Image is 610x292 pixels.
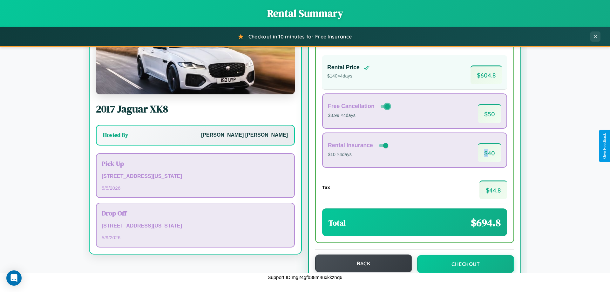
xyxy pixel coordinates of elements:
[478,104,501,123] span: $ 50
[102,221,289,231] p: [STREET_ADDRESS][US_STATE]
[6,6,604,20] h1: Rental Summary
[315,255,412,272] button: Back
[102,233,289,242] p: 5 / 9 / 2026
[328,142,373,149] h4: Rental Insurance
[478,143,501,162] span: $ 40
[102,172,289,181] p: [STREET_ADDRESS][US_STATE]
[471,65,502,84] span: $ 604.8
[102,208,289,218] h3: Drop Off
[327,64,360,71] h4: Rental Price
[417,255,514,273] button: Checkout
[471,216,501,230] span: $ 694.8
[96,31,295,94] img: Jaguar XK8
[329,218,346,228] h3: Total
[327,72,370,80] p: $ 140 × 4 days
[602,133,607,159] div: Give Feedback
[268,273,342,282] p: Support ID: mg24gfb38m4uxkkznq6
[328,103,375,110] h4: Free Cancellation
[201,131,288,140] p: [PERSON_NAME] [PERSON_NAME]
[328,151,390,159] p: $10 × 4 days
[322,185,330,190] h4: Tax
[102,184,289,192] p: 5 / 5 / 2026
[96,102,295,116] h2: 2017 Jaguar XK8
[328,112,391,120] p: $3.99 × 4 days
[6,270,22,286] div: Open Intercom Messenger
[102,159,289,168] h3: Pick Up
[479,180,507,199] span: $ 44.8
[103,131,128,139] h3: Hosted By
[248,33,352,40] span: Checkout in 10 minutes for Free Insurance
